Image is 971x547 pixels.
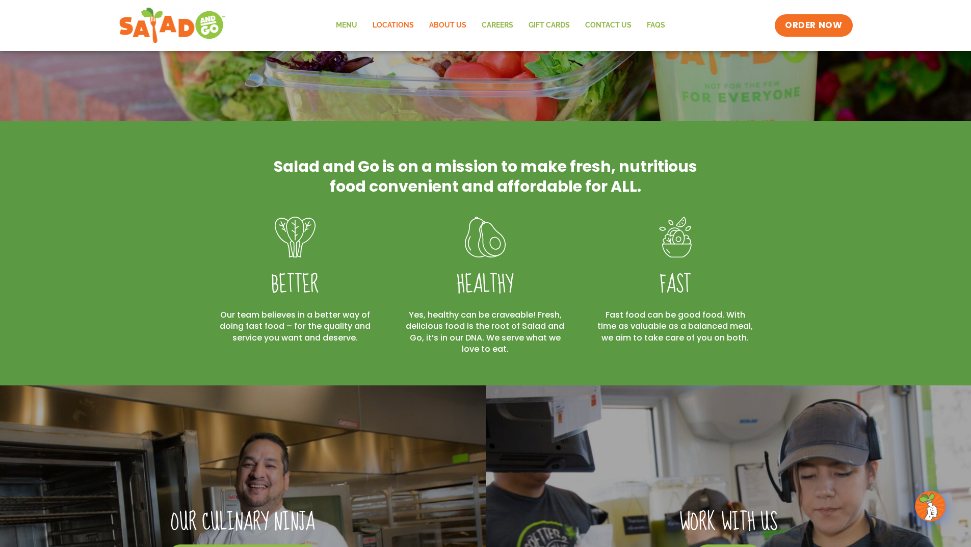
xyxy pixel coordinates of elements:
h2: Fast food can be good food. With time as valuable as a balanced meal, we aim to take care of you ... [595,309,755,344]
a: Locations [365,14,422,37]
h2: Yes, healthy can be craveable! Fresh, delicious food is the root of Salad and Go, it’s in our DNA... [405,309,565,355]
h2: Our culinary ninja [18,508,468,537]
a: Contact Us [578,14,639,37]
h2: Our team believes in a better way of doing fast food – for the quality and service you want and d... [216,309,375,344]
span: ORDER NOW [785,19,842,32]
h4: FAST [595,271,755,299]
a: GIFT CARDS [521,14,578,37]
a: Menu [328,14,365,37]
h2: Salad and Go is on a mission to make fresh, nutritious food convenient and affordable for ALL. [272,157,700,196]
a: Careers [474,14,521,37]
h4: Healthy [405,271,565,299]
a: About Us [422,14,474,37]
a: FAQs [639,14,673,37]
h4: Better [216,271,375,299]
img: new-SAG-logo-768×292 [119,5,226,46]
nav: Menu [328,14,673,37]
h2: Work with us [504,508,954,537]
a: ORDER NOW [775,14,852,37]
img: wpChatIcon [916,492,944,520]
